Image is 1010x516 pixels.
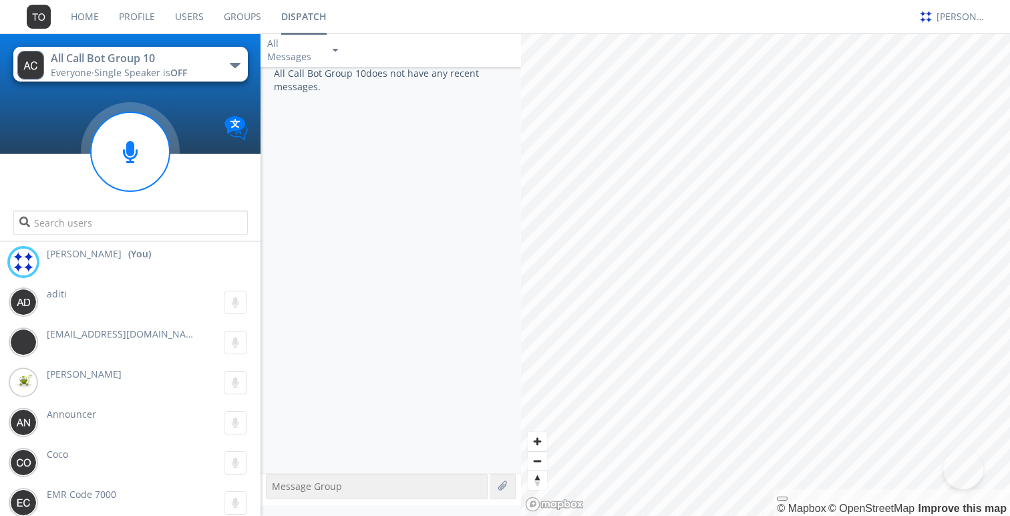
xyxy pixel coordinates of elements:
span: EMR Code 7000 [47,488,116,501]
a: Map feedback [918,503,1007,514]
img: Translation enabled [224,116,248,140]
button: Toggle attribution [777,497,788,501]
div: All Messages [267,37,321,63]
button: Zoom out [528,451,547,471]
span: [EMAIL_ADDRESS][DOMAIN_NAME] [47,328,203,340]
span: aditi [47,287,67,300]
img: 373638.png [17,51,44,80]
img: c330c3ba385d4e5d80051422fb06f8d0 [918,9,933,24]
span: OFF [170,66,187,79]
span: Zoom out [528,452,547,471]
input: Search users [13,211,248,235]
span: [PERSON_NAME] [47,247,122,261]
span: [PERSON_NAME] [47,368,122,380]
button: All Call Bot Group 10Everyone·Single Speaker isOFF [13,47,248,82]
img: 373638.png [10,289,37,315]
div: All Call Bot Group 10 [51,51,201,66]
a: OpenStreetMap [828,503,914,514]
span: Single Speaker is [94,66,187,79]
img: 8b03e790733d4772b24152a76e1e28f1 [10,369,37,396]
div: [PERSON_NAME] [937,10,987,23]
iframe: Toggle Customer Support [943,449,983,489]
img: 373638.png [10,329,37,356]
span: Reset bearing to north [528,471,547,490]
img: 373638.png [10,409,37,436]
img: 373638.png [10,489,37,516]
img: c330c3ba385d4e5d80051422fb06f8d0 [10,249,37,275]
img: caret-down-sm.svg [333,49,338,52]
div: Everyone · [51,66,201,80]
button: Zoom in [528,432,547,451]
canvas: Map [521,33,1010,516]
button: Reset bearing to north [528,471,547,490]
a: Mapbox logo [525,497,584,512]
span: Coco [47,448,68,461]
span: Announcer [47,408,96,420]
div: All Call Bot Group 10 does not have any recent messages. [261,67,521,473]
img: 373638.png [10,449,37,476]
img: 373638.png [27,5,51,29]
div: (You) [128,247,151,261]
a: Mapbox [777,503,826,514]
